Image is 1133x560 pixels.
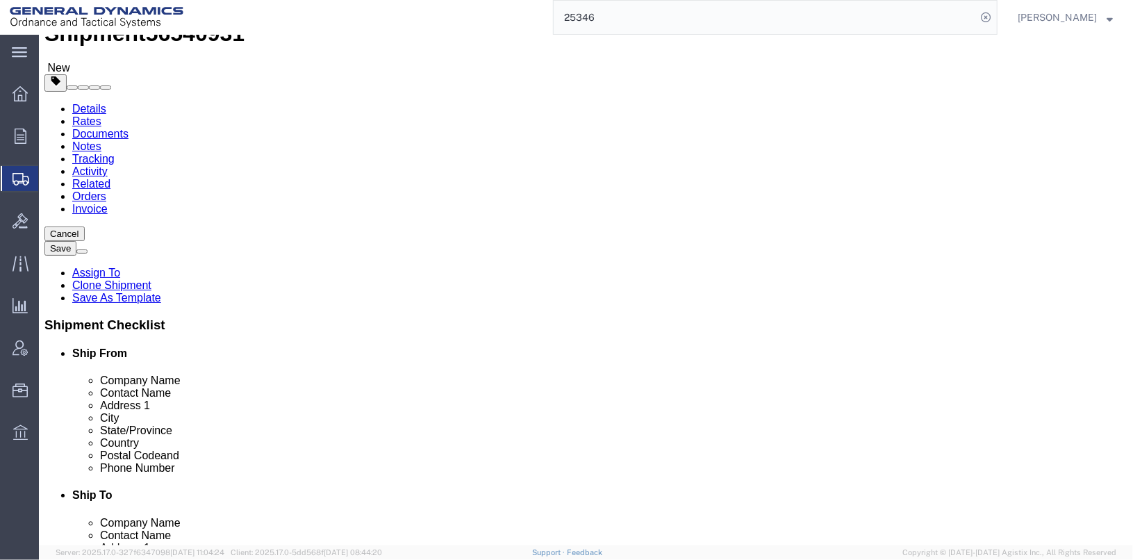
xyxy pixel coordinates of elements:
[10,7,183,28] img: logo
[902,547,1116,559] span: Copyright © [DATE]-[DATE] Agistix Inc., All Rights Reserved
[324,548,382,557] span: [DATE] 08:44:20
[39,35,1133,545] iframe: FS Legacy Container
[231,548,382,557] span: Client: 2025.17.0-5dd568f
[1017,9,1114,26] button: [PERSON_NAME]
[170,548,224,557] span: [DATE] 11:04:24
[1018,10,1097,25] span: Tim Schaffer
[554,1,976,34] input: Search for shipment number, reference number
[567,548,602,557] a: Feedback
[532,548,567,557] a: Support
[56,548,224,557] span: Server: 2025.17.0-327f6347098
